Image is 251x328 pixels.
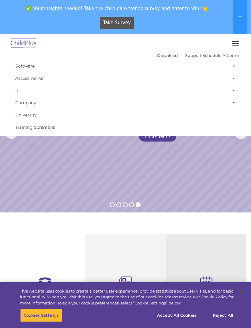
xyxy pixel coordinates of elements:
[234,285,248,299] button: Close
[185,53,201,58] a: Support
[203,53,239,58] a: Schedule A Demo
[9,36,38,51] img: ChildPlus by Procare Solutions
[2,2,232,14] span: ✅ Your insights needed! Take the child care trends survey and enter to win! 👏
[12,97,239,109] a: Company
[20,288,234,306] div: This website uses cookies to create a better user experience, provide statistics about user visit...
[100,17,134,29] a: Take Survey
[157,53,178,58] a: Download
[12,84,239,97] a: IT
[12,121,239,133] a: Training Scramble!!
[12,60,239,72] a: Software
[154,309,200,322] button: Accept All Cookies
[20,309,62,322] button: Cookies Settings
[103,17,131,28] span: Take Survey
[204,309,242,322] button: Reject All
[12,109,239,121] a: University
[157,53,239,58] font: |
[12,72,239,84] a: Assessments
[139,132,176,142] a: Learn More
